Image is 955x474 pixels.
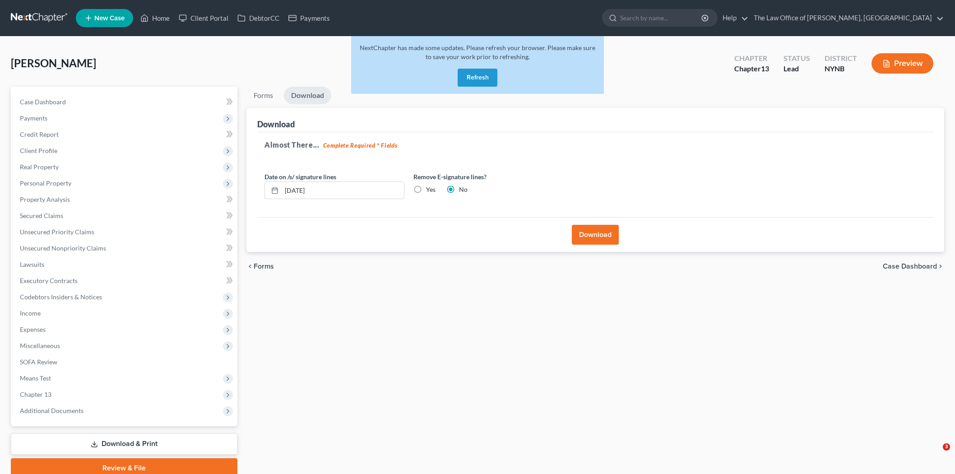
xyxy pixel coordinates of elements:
a: The Law Office of [PERSON_NAME], [GEOGRAPHIC_DATA] [749,10,944,26]
span: Lawsuits [20,260,44,268]
a: Client Portal [174,10,233,26]
span: Forms [254,263,274,270]
span: [PERSON_NAME] [11,56,96,70]
input: MM/DD/YYYY [282,182,404,199]
input: Search by name... [620,9,703,26]
button: chevron_left Forms [246,263,286,270]
span: Secured Claims [20,212,63,219]
a: Download [284,87,331,104]
a: SOFA Review [13,354,237,370]
span: Executory Contracts [20,277,78,284]
label: No [459,185,468,194]
a: Case Dashboard chevron_right [883,263,944,270]
div: Chapter [734,64,769,74]
a: Help [718,10,748,26]
a: Home [136,10,174,26]
label: Date on /s/ signature lines [264,172,336,181]
span: New Case [94,15,125,22]
i: chevron_left [246,263,254,270]
span: Property Analysis [20,195,70,203]
span: Miscellaneous [20,342,60,349]
span: SOFA Review [20,358,57,366]
button: Download [572,225,619,245]
button: Preview [872,53,933,74]
span: Unsecured Priority Claims [20,228,94,236]
button: Refresh [458,69,497,87]
iframe: Intercom live chat [924,443,946,465]
div: Lead [783,64,810,74]
strong: Complete Required * Fields [323,142,398,149]
span: Codebtors Insiders & Notices [20,293,102,301]
a: Property Analysis [13,191,237,208]
span: Personal Property [20,179,71,187]
span: Income [20,309,41,317]
span: Chapter 13 [20,390,51,398]
span: Client Profile [20,147,57,154]
div: Download [257,119,295,130]
a: DebtorCC [233,10,284,26]
span: Case Dashboard [20,98,66,106]
span: Real Property [20,163,59,171]
a: Executory Contracts [13,273,237,289]
a: Credit Report [13,126,237,143]
label: Remove E-signature lines? [413,172,553,181]
i: chevron_right [937,263,944,270]
span: NextChapter has made some updates. Please refresh your browser. Please make sure to save your wor... [360,44,595,60]
a: Secured Claims [13,208,237,224]
span: 13 [761,64,769,73]
label: Yes [426,185,436,194]
a: Forms [246,87,280,104]
a: Unsecured Nonpriority Claims [13,240,237,256]
a: Payments [284,10,334,26]
span: Unsecured Nonpriority Claims [20,244,106,252]
span: 3 [943,443,950,451]
span: Payments [20,114,47,122]
span: Additional Documents [20,407,83,414]
a: Case Dashboard [13,94,237,110]
div: District [825,53,857,64]
div: Chapter [734,53,769,64]
span: Credit Report [20,130,59,138]
div: NYNB [825,64,857,74]
div: Status [783,53,810,64]
span: Means Test [20,374,51,382]
h5: Almost There... [264,139,926,150]
a: Download & Print [11,433,237,455]
span: Expenses [20,325,46,333]
a: Unsecured Priority Claims [13,224,237,240]
a: Lawsuits [13,256,237,273]
span: Case Dashboard [883,263,937,270]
